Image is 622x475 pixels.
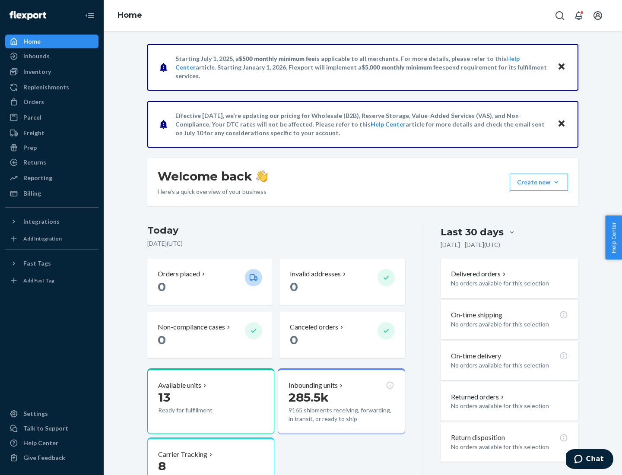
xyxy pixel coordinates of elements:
button: Talk to Support [5,421,98,435]
p: 9165 shipments receiving, forwarding, in transit, or ready to ship [289,406,394,423]
button: Help Center [605,215,622,260]
a: Help Center [371,120,406,128]
button: Invalid addresses 0 [279,259,405,305]
a: Reporting [5,171,98,185]
a: Add Fast Tag [5,274,98,288]
a: Inbounds [5,49,98,63]
button: Integrations [5,215,98,228]
div: Freight [23,129,44,137]
div: Integrations [23,217,60,226]
p: No orders available for this selection [451,402,568,410]
h3: Today [147,224,405,237]
button: Canceled orders 0 [279,312,405,358]
a: Prep [5,141,98,155]
button: Close [556,118,567,130]
p: Inbounding units [289,380,338,390]
span: 0 [290,332,298,347]
p: Available units [158,380,201,390]
p: Canceled orders [290,322,338,332]
a: Returns [5,155,98,169]
div: Give Feedback [23,453,65,462]
div: Home [23,37,41,46]
div: Parcel [23,113,41,122]
a: Inventory [5,65,98,79]
button: Returned orders [451,392,506,402]
button: Available units13Ready for fulfillment [147,368,274,434]
div: Add Fast Tag [23,277,54,284]
div: Add Integration [23,235,62,242]
a: Freight [5,126,98,140]
p: On-time shipping [451,310,502,320]
span: 0 [158,332,166,347]
button: Give Feedback [5,451,98,465]
span: 0 [290,279,298,294]
div: Talk to Support [23,424,68,433]
ol: breadcrumbs [111,3,149,28]
p: Effective [DATE], we're updating our pricing for Wholesale (B2B), Reserve Storage, Value-Added Se... [175,111,549,137]
div: Fast Tags [23,259,51,268]
button: Open Search Box [551,7,568,24]
button: Open notifications [570,7,587,24]
img: hand-wave emoji [256,170,268,182]
p: Invalid addresses [290,269,341,279]
p: No orders available for this selection [451,279,568,288]
div: Last 30 days [441,225,504,239]
div: Prep [23,143,37,152]
div: Inbounds [23,52,50,60]
p: No orders available for this selection [451,320,568,329]
a: Replenishments [5,80,98,94]
button: Open account menu [589,7,606,24]
p: [DATE] - [DATE] ( UTC ) [441,241,500,249]
p: Carrier Tracking [158,450,207,459]
p: Starting July 1, 2025, a is applicable to all merchants. For more details, please refer to this a... [175,54,549,80]
div: Orders [23,98,44,106]
button: Fast Tags [5,256,98,270]
a: Orders [5,95,98,109]
button: Inbounding units285.5k9165 shipments receiving, forwarding, in transit, or ready to ship [278,368,405,434]
div: Reporting [23,174,52,182]
a: Help Center [5,436,98,450]
p: [DATE] ( UTC ) [147,239,405,248]
span: 285.5k [289,390,329,405]
a: Billing [5,187,98,200]
p: No orders available for this selection [451,443,568,451]
div: Help Center [23,439,58,447]
span: 13 [158,390,170,405]
a: Home [5,35,98,48]
iframe: Opens a widget where you can chat to one of our agents [566,449,613,471]
p: Return disposition [451,433,505,443]
button: Orders placed 0 [147,259,273,305]
div: Settings [23,409,48,418]
span: $500 monthly minimum fee [239,55,315,62]
div: Inventory [23,67,51,76]
div: Billing [23,189,41,198]
p: On-time delivery [451,351,501,361]
span: $5,000 monthly minimum fee [362,63,442,71]
a: Add Integration [5,232,98,246]
p: Ready for fulfillment [158,406,238,415]
p: Non-compliance cases [158,322,225,332]
p: No orders available for this selection [451,361,568,370]
a: Home [117,10,142,20]
button: Close [556,61,567,73]
p: Orders placed [158,269,200,279]
img: Flexport logo [10,11,46,20]
span: 0 [158,279,166,294]
button: Delivered orders [451,269,508,279]
div: Replenishments [23,83,69,92]
button: Non-compliance cases 0 [147,312,273,358]
span: 8 [158,459,166,473]
button: Close Navigation [81,7,98,24]
div: Returns [23,158,46,167]
h1: Welcome back [158,168,268,184]
p: Here’s a quick overview of your business [158,187,268,196]
a: Parcel [5,111,98,124]
button: Create new [510,174,568,191]
a: Settings [5,407,98,421]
